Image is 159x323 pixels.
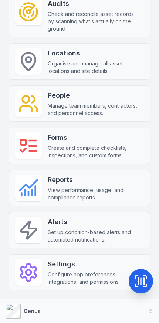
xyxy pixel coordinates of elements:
a: PeopleManage team members, contractors, and personnel access. [9,85,150,122]
a: LocationsOrganise and manage all asset locations and site details. [9,43,150,80]
span: Create and complete checklists, inspections, and custom forms. [48,144,138,159]
span: Configure app preferences, integrations, and permissions. [48,271,138,286]
span: Check and reconcile asset records by scanning what’s actually on the ground. [48,10,138,33]
strong: People [48,90,138,101]
span: Manage team members, contractors, and personnel access. [48,102,138,117]
a: FormsCreate and complete checklists, inspections, and custom forms. [9,128,150,164]
span: Set up condition-based alerts and automated notifications. [48,229,138,243]
strong: Alerts [48,217,138,227]
a: SettingsConfigure app preferences, integrations, and permissions. [9,254,150,290]
strong: Settings [48,259,138,269]
span: Organise and manage all asset locations and site details. [48,60,138,75]
a: ReportsView performance, usage, and compliance reports. [9,170,150,206]
span: View performance, usage, and compliance reports. [48,186,138,201]
a: AlertsSet up condition-based alerts and automated notifications. [9,212,150,248]
strong: Forms [48,132,138,143]
strong: Genus [24,308,41,314]
strong: Locations [48,48,138,58]
strong: Reports [48,175,138,185]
